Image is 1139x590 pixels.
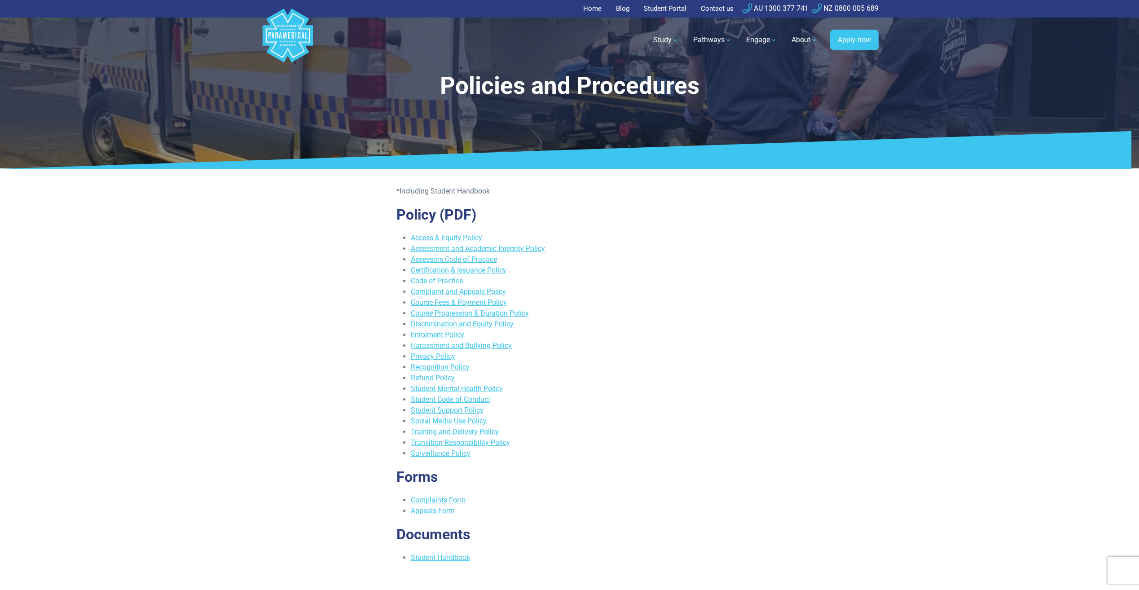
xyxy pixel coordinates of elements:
a: Student Code of Conduct [411,395,490,404]
a: Student Mental Health Policy [411,384,503,393]
a: NZ 0800 005 689 [812,4,879,13]
a: Course Fees & Payment Policy [411,298,507,307]
a: Training and Delivery Policy [411,427,499,436]
h2: Forms [396,468,743,485]
a: AU 1300 377 741 [743,4,809,13]
a: Access & Equity Policy [411,233,482,242]
a: Discrimination and Equity Policy [411,320,514,328]
a: Certification & Issuance Policy [411,266,506,274]
a: Harassment and Bullying Policy [411,341,512,350]
a: Complaints Form [411,496,466,504]
a: Study [648,27,684,53]
a: Code of Practice [411,277,463,285]
a: Student Support Policy [411,406,484,414]
a: Course Progression & Duration Policy [411,309,529,317]
a: Surveillance Policy [411,449,471,458]
h1: Policies and Procedures [307,72,832,100]
a: Transition Responsibility Policy [411,438,510,447]
a: Recognition Policy [411,363,470,371]
a: About [786,27,823,53]
a: Engage [741,27,783,53]
a: Apply now [830,30,879,50]
a: Social Media Use Policy [411,417,487,425]
h2: Documents [396,526,743,543]
a: Assessors Code of Practice [411,255,497,264]
a: Refund Policy [411,374,455,382]
a: Complaint and Appeals Policy [411,287,506,296]
a: Australian Paramedical College [261,18,315,63]
a: Enrolment Policy [411,330,464,339]
a: Pathways [688,27,737,53]
p: *Including Student Handbook [396,186,743,197]
a: Assessment and Academic Integrity Policy [411,244,545,253]
a: Privacy Policy [411,352,455,361]
a: Appeals Form [411,506,455,515]
a: Student Handbook [411,553,470,562]
h2: Policy (PDF) [396,206,743,223]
